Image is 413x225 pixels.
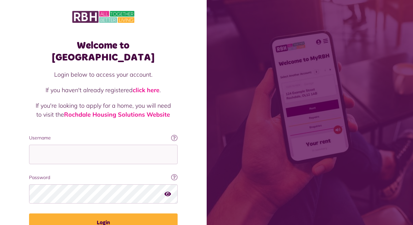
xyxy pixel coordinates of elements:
label: Username [29,134,178,141]
h1: Welcome to [GEOGRAPHIC_DATA] [29,40,178,63]
p: If you haven't already registered . [36,86,171,94]
p: Login below to access your account. [36,70,171,79]
a: Rochdale Housing Solutions Website [64,111,170,118]
img: MyRBH [72,10,134,24]
p: If you're looking to apply for a home, you will need to visit the [36,101,171,119]
label: Password [29,174,178,181]
a: click here [133,86,159,94]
